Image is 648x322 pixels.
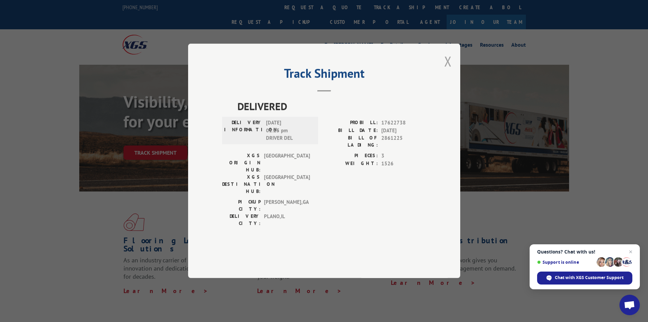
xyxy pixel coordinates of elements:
span: 3 [381,152,426,160]
label: XGS ORIGIN HUB: [222,152,261,174]
div: Chat with XGS Customer Support [537,272,632,285]
label: DELIVERY CITY: [222,213,261,227]
span: [PERSON_NAME] , GA [264,199,310,213]
label: PIECES: [324,152,378,160]
h2: Track Shipment [222,68,426,81]
span: Questions? Chat with us! [537,249,632,255]
span: [DATE] [381,127,426,135]
span: Support is online [537,260,594,265]
label: PICKUP CITY: [222,199,261,213]
label: XGS DESTINATION HUB: [222,174,261,195]
label: BILL DATE: [324,127,378,135]
span: [DATE] 01:25 pm DRIVER DEL [266,119,312,142]
button: Close modal [444,52,452,70]
span: 17622738 [381,119,426,127]
span: Close chat [627,248,635,256]
span: PLANO , IL [264,213,310,227]
span: [GEOGRAPHIC_DATA] [264,152,310,174]
div: Open chat [619,295,640,315]
span: 2861225 [381,135,426,149]
span: 1526 [381,160,426,168]
label: WEIGHT: [324,160,378,168]
span: DELIVERED [237,99,426,114]
span: [GEOGRAPHIC_DATA] [264,174,310,195]
label: PROBILL: [324,119,378,127]
span: Chat with XGS Customer Support [555,275,624,281]
label: BILL OF LADING: [324,135,378,149]
label: DELIVERY INFORMATION: [224,119,263,142]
